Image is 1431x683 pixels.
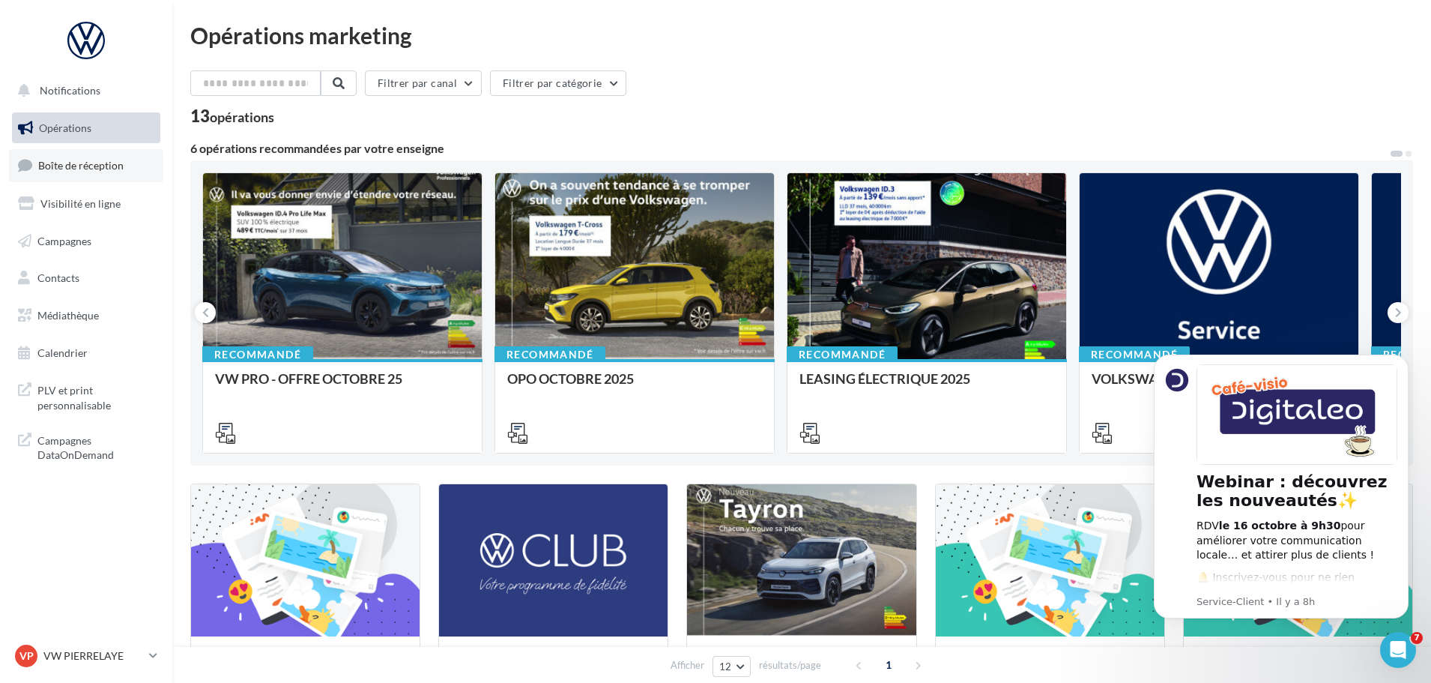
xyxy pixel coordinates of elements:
[1079,346,1190,363] div: Recommandé
[9,374,163,418] a: PLV et print personnalisable
[210,110,274,124] div: opérations
[1131,336,1431,676] iframe: Intercom notifications message
[490,70,626,96] button: Filtrer par catégorie
[1380,632,1416,668] iframe: Intercom live chat
[9,149,163,181] a: Boîte de réception
[365,70,482,96] button: Filtrer par canal
[37,234,91,247] span: Campagnes
[759,658,821,673] span: résultats/page
[40,197,121,210] span: Visibilité en ligne
[9,337,163,369] a: Calendrier
[787,346,898,363] div: Recommandé
[40,84,100,97] span: Notifications
[9,188,163,220] a: Visibilité en ligne
[37,346,88,359] span: Calendrier
[190,24,1413,46] div: Opérations marketing
[9,112,163,144] a: Opérations
[1411,632,1423,644] span: 7
[494,346,605,363] div: Recommandé
[38,159,124,172] span: Boîte de réception
[9,226,163,257] a: Campagnes
[37,380,154,412] span: PLV et print personnalisable
[12,642,160,670] a: VP VW PIERRELAYE
[9,75,157,106] button: Notifications
[713,656,751,677] button: 12
[9,424,163,469] a: Campagnes DataOnDemand
[19,649,34,664] span: VP
[9,300,163,331] a: Médiathèque
[877,653,901,677] span: 1
[799,371,1054,401] div: LEASING ÉLECTRIQUE 2025
[37,430,154,463] span: Campagnes DataOnDemand
[39,121,91,134] span: Opérations
[215,371,470,401] div: VW PRO - OFFRE OCTOBRE 25
[1092,371,1346,401] div: VOLKSWAGEN APRES-VENTE
[507,371,762,401] div: OPO OCTOBRE 2025
[719,661,732,673] span: 12
[671,658,704,673] span: Afficher
[190,142,1389,154] div: 6 opérations recommandées par votre enseigne
[43,649,143,664] p: VW PIERRELAYE
[9,262,163,294] a: Contacts
[190,108,274,124] div: 13
[37,271,79,284] span: Contacts
[202,346,313,363] div: Recommandé
[37,309,99,322] span: Médiathèque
